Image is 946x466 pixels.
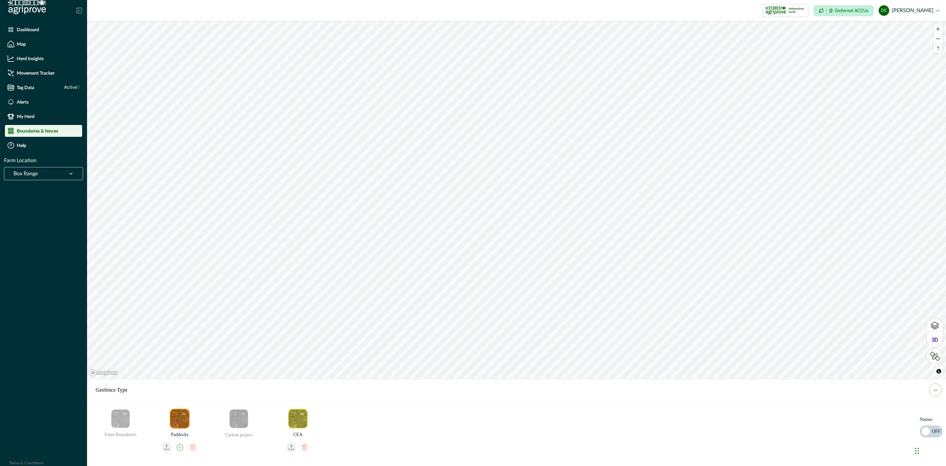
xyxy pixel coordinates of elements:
[77,85,79,90] span: 0
[17,128,58,134] p: Boundaries & fences
[89,369,118,377] a: Mapbox logo
[879,3,939,18] button: dylan cronje[PERSON_NAME]
[9,461,43,465] a: Terms & Conditions
[270,429,326,438] p: CEA
[915,441,919,461] div: Drag
[17,27,39,32] p: Dashboard
[5,96,82,108] a: Alerts
[935,367,943,375] button: Toggle attribution
[17,99,29,105] p: Alerts
[285,441,298,454] button: email add
[5,38,82,50] a: Map
[64,84,79,91] span: Active
[913,434,946,466] iframe: Chat Widget
[5,24,82,36] a: Dashboard
[762,4,808,17] button: certification logoIndependent Audit
[17,70,55,76] p: Movement Tracker
[111,409,130,428] img: farm_boundary-bb1ba2f7.png
[96,386,127,394] p: Geofence Type
[17,85,34,90] p: Tag Data
[111,409,130,429] button: Farm Boundaries
[5,82,82,93] a: Tag DataActive0
[933,24,943,34] button: Zoom in
[229,409,249,429] button: Carbon project
[170,409,189,428] img: paddocks-d56e6cad.png
[930,352,940,361] img: LkRIKP7pqK064DBUf7vatyaj0RnXiK+1zEGAAAAAElFTkSuQmCC
[5,139,82,151] a: Help
[5,53,82,64] a: Herd Insights
[160,441,173,454] button: email add
[920,413,943,423] p: Names
[230,409,248,428] img: carbon_project-509173bb.png
[173,441,186,454] button: email add
[829,8,832,13] p: 0
[211,429,267,438] p: Carbon project
[933,34,943,43] button: Zoom out
[151,429,208,438] p: Paddocks
[933,43,943,53] button: Reset bearing to north
[5,67,82,79] a: Movement Tracker
[765,5,786,16] img: certification logo
[289,409,307,428] img: cea-d36996c9.png
[87,21,946,379] canvas: Map
[288,409,308,429] button: CEA
[92,429,149,438] p: Farm Boundaries
[17,56,44,61] p: Herd Insights
[835,8,868,13] p: Deferred ACCUs
[929,383,942,397] button: my herd
[17,41,26,47] p: Map
[17,143,26,148] p: Help
[170,409,190,429] button: Paddocks
[5,110,82,122] a: My Herd
[5,125,82,137] a: Boundaries & fences
[4,157,36,164] p: Farm Location
[17,114,34,119] p: My Herd
[789,7,805,14] p: Independent Audit
[933,44,943,53] span: Reset bearing to north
